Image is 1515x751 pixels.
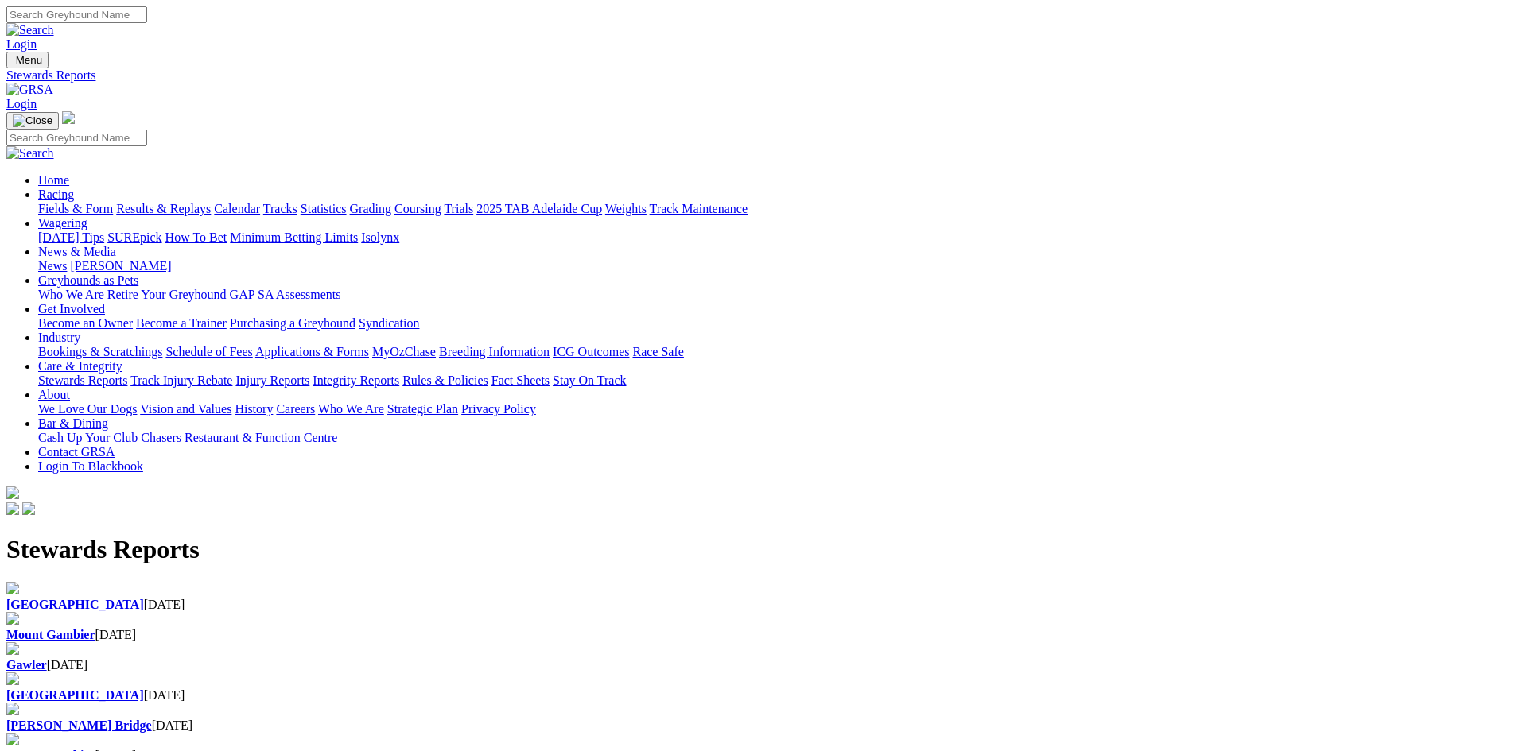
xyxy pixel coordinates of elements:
a: Vision and Values [140,402,231,416]
a: Gawler [6,658,47,672]
div: Wagering [38,230,1509,245]
div: [DATE] [6,658,1509,672]
a: How To Bet [165,230,227,244]
div: Racing [38,202,1509,216]
a: Coursing [394,202,441,215]
a: Contact GRSA [38,445,115,459]
div: About [38,402,1509,416]
h1: Stewards Reports [6,535,1509,564]
a: Track Maintenance [650,202,748,215]
a: News & Media [38,245,116,258]
a: 2025 TAB Adelaide Cup [476,202,602,215]
a: [PERSON_NAME] [70,259,171,273]
a: Syndication [359,316,419,330]
a: Racing [38,188,74,201]
a: Track Injury Rebate [130,374,232,387]
a: Home [38,173,69,187]
div: Greyhounds as Pets [38,288,1509,302]
a: Race Safe [632,345,683,358]
a: [DATE] Tips [38,230,104,244]
a: Results & Replays [116,202,211,215]
a: Retire Your Greyhound [107,288,227,301]
div: Bar & Dining [38,431,1509,445]
a: Get Involved [38,302,105,315]
a: Breeding Information [439,345,550,358]
img: file-red.svg [6,733,19,745]
a: Minimum Betting Limits [230,230,358,244]
input: Search [6,130,147,146]
a: Rules & Policies [402,374,488,387]
a: Privacy Policy [461,402,536,416]
img: Search [6,146,54,161]
a: Login [6,97,37,110]
a: Purchasing a Greyhound [230,316,355,330]
img: logo-grsa-white.png [6,486,19,499]
a: Who We Are [38,288,104,301]
a: History [235,402,273,416]
a: [GEOGRAPHIC_DATA] [6,688,144,702]
a: ICG Outcomes [553,345,629,358]
a: Bookings & Scratchings [38,345,162,358]
a: [PERSON_NAME] Bridge [6,718,152,732]
a: Trials [444,202,473,215]
div: [DATE] [6,688,1509,703]
img: file-red.svg [6,672,19,685]
a: About [38,388,70,401]
a: Stay On Track [553,374,626,387]
a: MyOzChase [372,345,436,358]
button: Toggle navigation [6,112,59,130]
img: file-red.svg [6,703,19,715]
a: Login To Blackbook [38,459,143,473]
img: Search [6,23,54,37]
img: GRSA [6,83,53,97]
a: Fields & Form [38,202,113,215]
a: Statistics [301,202,347,215]
div: Industry [38,345,1509,359]
div: [DATE] [6,718,1509,733]
a: Integrity Reports [313,374,399,387]
a: Greyhounds as Pets [38,273,138,287]
a: Fact Sheets [491,374,550,387]
a: We Love Our Dogs [38,402,137,416]
div: News & Media [38,259,1509,273]
a: Become a Trainer [136,316,227,330]
a: Cash Up Your Club [38,431,138,444]
div: Care & Integrity [38,374,1509,388]
img: file-red.svg [6,642,19,655]
img: logo-grsa-white.png [62,111,75,124]
a: Become an Owner [38,316,133,330]
a: Mount Gambier [6,628,95,641]
a: Chasers Restaurant & Function Centre [141,431,337,444]
a: Careers [276,402,315,416]
img: facebook.svg [6,502,19,515]
a: Schedule of Fees [165,345,252,358]
a: SUREpick [107,230,161,244]
div: Get Involved [38,316,1509,331]
input: Search [6,6,147,23]
div: [DATE] [6,628,1509,642]
a: Who We Are [318,402,384,416]
a: GAP SA Assessments [230,288,341,301]
a: Calendar [214,202,260,215]
a: Applications & Forms [255,345,369,358]
a: News [38,259,67,273]
a: Care & Integrity [38,359,122,373]
a: Login [6,37,37,51]
a: Stewards Reports [6,68,1509,83]
a: Grading [350,202,391,215]
a: Bar & Dining [38,416,108,430]
a: Weights [605,202,647,215]
button: Toggle navigation [6,52,49,68]
a: [GEOGRAPHIC_DATA] [6,598,144,611]
div: [DATE] [6,598,1509,612]
a: Tracks [263,202,297,215]
img: Close [13,114,52,127]
img: twitter.svg [22,502,35,515]
img: file-red.svg [6,612,19,625]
